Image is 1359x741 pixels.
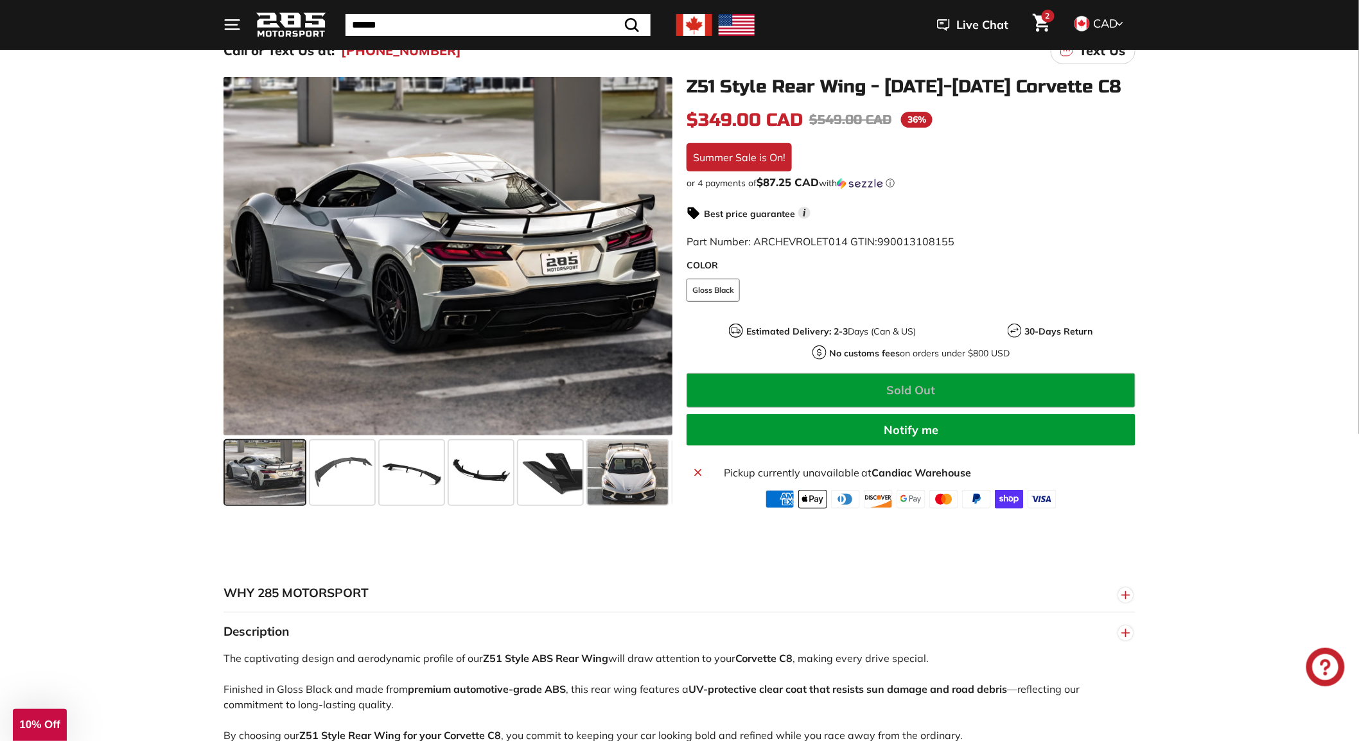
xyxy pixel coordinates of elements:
img: Sezzle [837,178,883,189]
strong: Best price guarantee [704,208,795,220]
div: or 4 payments of with [687,177,1135,189]
span: $349.00 CAD [687,109,803,131]
img: master [929,490,958,508]
span: Sold Out [887,383,936,397]
img: shopify_pay [995,490,1024,508]
span: i [798,207,811,219]
label: COLOR [687,259,1135,272]
strong: premium automotive-grade ABS [408,683,566,695]
strong: Estimated Delivery: 2-3 [746,326,848,337]
p: Call or Text Us at: [224,41,335,60]
strong: Corvette C8 [735,652,793,665]
strong: UV-protective clear coat that resists sun damage and road debris [688,683,1007,695]
a: Cart [1025,3,1058,47]
strong: ABS [532,652,553,665]
input: Search [346,14,651,36]
h1: Z51 Style Rear Wing - [DATE]-[DATE] Corvette C8 [687,77,1135,97]
span: $87.25 CAD [757,175,819,189]
img: american_express [766,490,794,508]
a: Text Us [1051,37,1135,64]
button: Live Chat [920,9,1025,41]
img: google_pay [897,490,925,508]
span: 2 [1046,11,1050,21]
img: visa [1028,490,1057,508]
img: discover [864,490,893,508]
strong: Candiac Warehouse [872,466,972,479]
img: paypal [962,490,991,508]
inbox-online-store-chat: Shopify online store chat [1302,648,1349,690]
p: Days (Can & US) [746,325,916,338]
img: apple_pay [798,490,827,508]
img: Logo_285_Motorsport_areodynamics_components [256,10,326,40]
button: Description [224,613,1135,651]
div: 10% Off [13,709,67,741]
a: [PHONE_NUMBER] [341,41,461,60]
p: on orders under $800 USD [830,347,1010,360]
span: CAD [1094,16,1118,31]
p: Text Us [1080,41,1126,60]
span: Live Chat [956,17,1008,33]
span: 990013108155 [877,235,954,248]
strong: 30-Days Return [1025,326,1093,337]
strong: No customs fees [830,347,900,359]
strong: Z51 Style [483,652,529,665]
strong: Rear Wing [556,652,608,665]
span: 36% [901,112,933,128]
div: or 4 payments of$87.25 CADwithSezzle Click to learn more about Sezzle [687,177,1135,189]
button: WHY 285 MOTORSPORT [224,574,1135,613]
span: Part Number: ARCHEVROLET014 GTIN: [687,235,954,248]
div: Summer Sale is On! [687,143,792,171]
button: Notify me [687,414,1135,446]
span: 10% Off [19,719,60,731]
p: Pickup currently unavailable at [724,465,1128,480]
button: Sold Out [687,373,1135,408]
img: diners_club [831,490,860,508]
span: $549.00 CAD [809,112,891,128]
